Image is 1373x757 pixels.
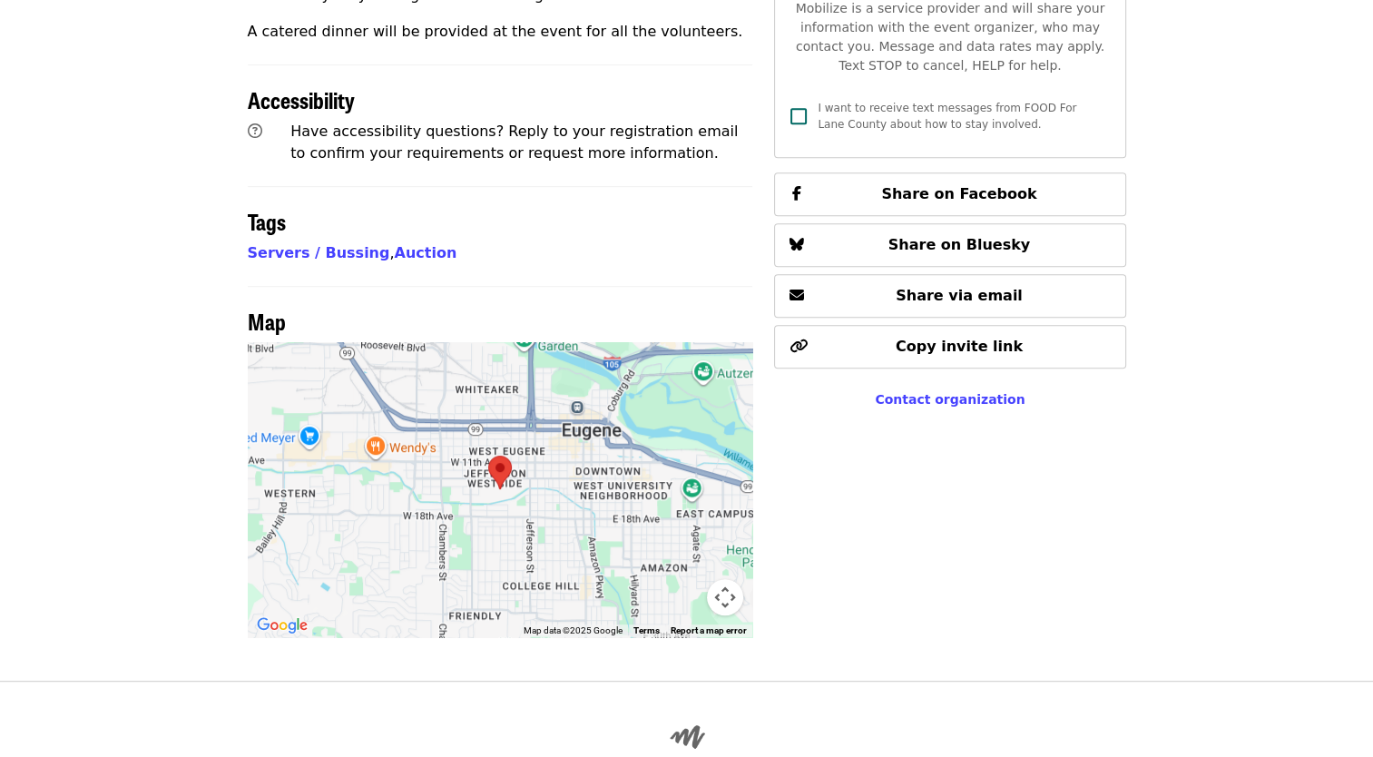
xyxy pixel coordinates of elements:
span: Copy invite link [896,338,1023,355]
a: Contact organization [875,392,1025,407]
span: Share on Bluesky [888,236,1031,253]
span: Tags [248,205,286,237]
span: I want to receive text messages from FOOD For Lane County about how to stay involved. [818,102,1076,131]
img: Google [252,614,312,637]
button: Copy invite link [774,325,1125,369]
a: Open this area in Google Maps (opens a new window) [252,614,312,637]
span: , [248,244,395,261]
span: Share via email [896,287,1023,304]
a: Report a map error [671,625,747,635]
span: Map [248,305,286,337]
p: A catered dinner will be provided at the event for all the volunteers. [248,21,753,43]
a: Servers / Bussing [248,244,390,261]
i: question-circle icon [248,123,262,140]
span: Have accessibility questions? Reply to your registration email to confirm your requirements or re... [290,123,738,162]
button: Share on Facebook [774,172,1125,216]
span: Map data ©2025 Google [524,625,623,635]
a: Terms (opens in new tab) [633,625,660,635]
button: Share via email [774,274,1125,318]
button: Map camera controls [707,579,743,615]
span: Share on Facebook [881,185,1036,202]
button: Share on Bluesky [774,223,1125,267]
a: Auction [395,244,457,261]
span: Accessibility [248,84,355,115]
